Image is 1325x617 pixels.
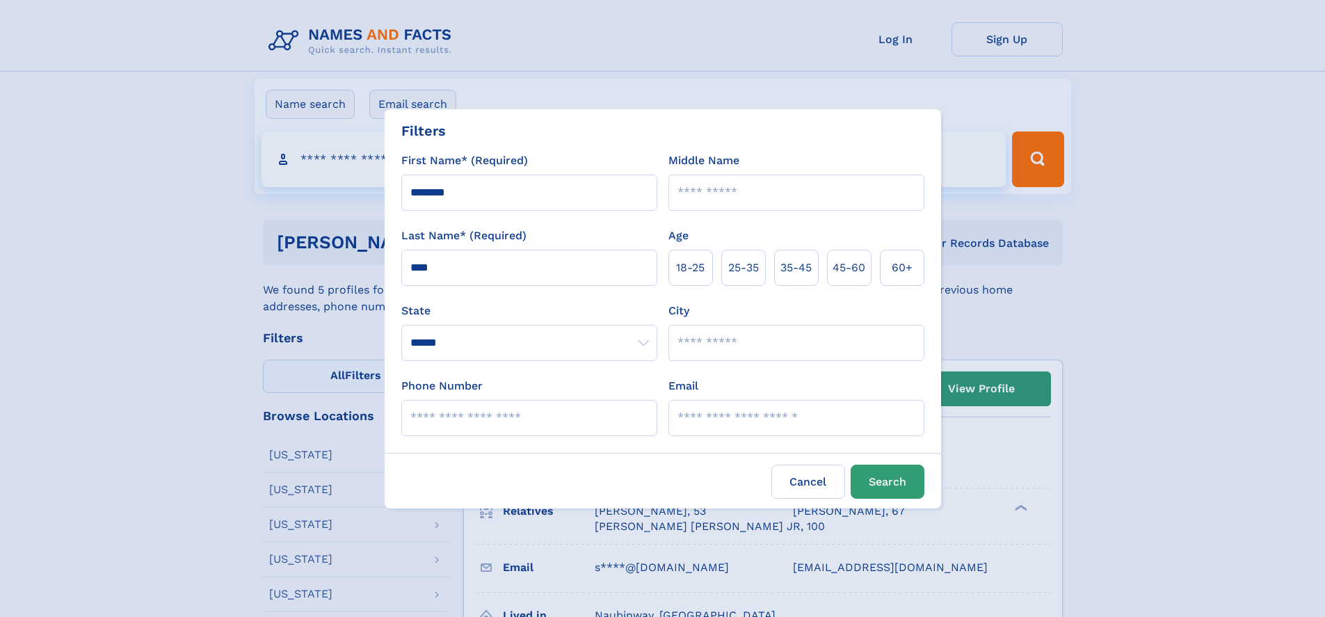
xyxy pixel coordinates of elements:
[676,259,705,276] span: 18‑25
[780,259,812,276] span: 35‑45
[668,303,689,319] label: City
[401,378,483,394] label: Phone Number
[892,259,913,276] span: 60+
[401,227,527,244] label: Last Name* (Required)
[401,120,446,141] div: Filters
[668,227,689,244] label: Age
[771,465,845,499] label: Cancel
[668,378,698,394] label: Email
[851,465,924,499] button: Search
[668,152,739,169] label: Middle Name
[401,152,528,169] label: First Name* (Required)
[728,259,759,276] span: 25‑35
[401,303,657,319] label: State
[833,259,865,276] span: 45‑60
